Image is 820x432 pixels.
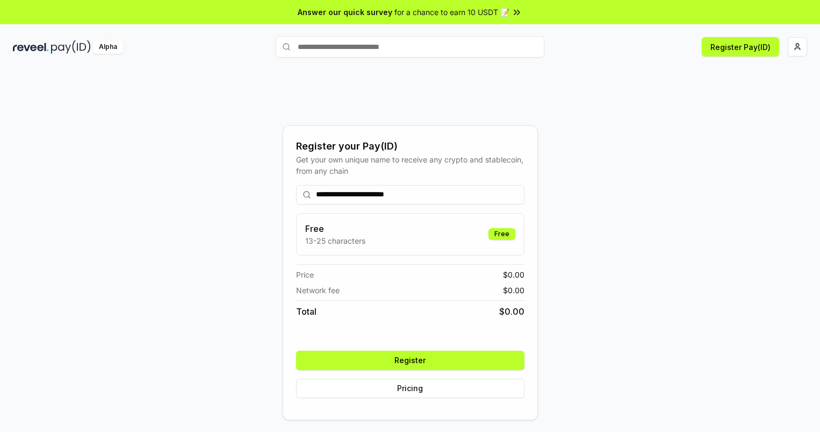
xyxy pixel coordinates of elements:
[499,305,524,318] span: $ 0.00
[296,154,524,176] div: Get your own unique name to receive any crypto and stablecoin, from any chain
[296,269,314,280] span: Price
[394,6,509,18] span: for a chance to earn 10 USDT 📝
[296,305,317,318] span: Total
[296,379,524,398] button: Pricing
[13,40,49,54] img: reveel_dark
[702,37,779,56] button: Register Pay(ID)
[305,235,365,246] p: 13-25 characters
[503,269,524,280] span: $ 0.00
[305,222,365,235] h3: Free
[298,6,392,18] span: Answer our quick survey
[296,285,340,296] span: Network fee
[488,228,515,240] div: Free
[296,139,524,154] div: Register your Pay(ID)
[503,285,524,296] span: $ 0.00
[296,351,524,370] button: Register
[93,40,123,54] div: Alpha
[51,40,91,54] img: pay_id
